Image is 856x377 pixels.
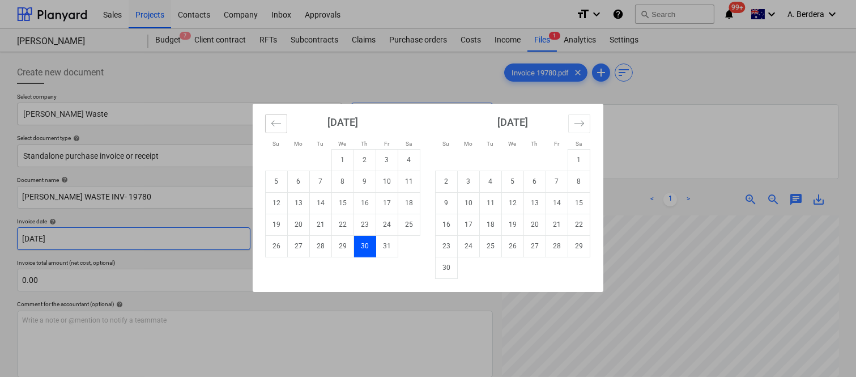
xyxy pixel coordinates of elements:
[376,171,398,192] td: Friday, October 10, 2025
[480,171,502,192] td: Tuesday, November 4, 2025
[509,141,517,147] small: We
[458,171,480,192] td: Monday, November 3, 2025
[458,192,480,214] td: Monday, November 10, 2025
[327,116,358,128] strong: [DATE]
[273,141,280,147] small: Su
[458,235,480,257] td: Monday, November 24, 2025
[310,171,332,192] td: Tuesday, October 7, 2025
[531,141,538,147] small: Th
[554,141,559,147] small: Fr
[265,114,287,133] button: Move backward to switch to the previous month.
[576,141,582,147] small: Sa
[317,141,324,147] small: Tu
[398,149,420,171] td: Saturday, October 4, 2025
[354,149,376,171] td: Thursday, October 2, 2025
[480,214,502,235] td: Tuesday, November 18, 2025
[288,192,310,214] td: Monday, October 13, 2025
[502,192,524,214] td: Wednesday, November 12, 2025
[376,149,398,171] td: Friday, October 3, 2025
[266,192,288,214] td: Sunday, October 12, 2025
[436,171,458,192] td: Sunday, November 2, 2025
[524,214,546,235] td: Thursday, November 20, 2025
[339,141,347,147] small: We
[332,214,354,235] td: Wednesday, October 22, 2025
[568,235,590,257] td: Saturday, November 29, 2025
[288,235,310,257] td: Monday, October 27, 2025
[568,114,590,133] button: Move forward to switch to the next month.
[524,192,546,214] td: Thursday, November 13, 2025
[384,141,389,147] small: Fr
[524,235,546,257] td: Thursday, November 27, 2025
[332,171,354,192] td: Wednesday, October 8, 2025
[266,214,288,235] td: Sunday, October 19, 2025
[398,192,420,214] td: Saturday, October 18, 2025
[502,171,524,192] td: Wednesday, November 5, 2025
[497,116,528,128] strong: [DATE]
[294,141,303,147] small: Mo
[799,323,856,377] iframe: Chat Widget
[546,171,568,192] td: Friday, November 7, 2025
[436,192,458,214] td: Sunday, November 9, 2025
[354,192,376,214] td: Thursday, October 16, 2025
[332,149,354,171] td: Wednesday, October 1, 2025
[546,235,568,257] td: Friday, November 28, 2025
[443,141,450,147] small: Su
[502,214,524,235] td: Wednesday, November 19, 2025
[480,235,502,257] td: Tuesday, November 25, 2025
[253,104,603,292] div: Calendar
[568,149,590,171] td: Saturday, November 1, 2025
[568,192,590,214] td: Saturday, November 15, 2025
[332,235,354,257] td: Wednesday, October 29, 2025
[398,214,420,235] td: Saturday, October 25, 2025
[436,235,458,257] td: Sunday, November 23, 2025
[288,214,310,235] td: Monday, October 20, 2025
[310,192,332,214] td: Tuesday, October 14, 2025
[524,171,546,192] td: Thursday, November 6, 2025
[266,171,288,192] td: Sunday, October 5, 2025
[464,141,472,147] small: Mo
[568,171,590,192] td: Saturday, November 8, 2025
[568,214,590,235] td: Saturday, November 22, 2025
[361,141,368,147] small: Th
[332,192,354,214] td: Wednesday, October 15, 2025
[288,171,310,192] td: Monday, October 6, 2025
[436,257,458,278] td: Sunday, November 30, 2025
[376,214,398,235] td: Friday, October 24, 2025
[502,235,524,257] td: Wednesday, November 26, 2025
[376,192,398,214] td: Friday, October 17, 2025
[406,141,412,147] small: Sa
[487,141,494,147] small: Tu
[398,171,420,192] td: Saturday, October 11, 2025
[354,214,376,235] td: Thursday, October 23, 2025
[266,235,288,257] td: Sunday, October 26, 2025
[458,214,480,235] td: Monday, November 17, 2025
[546,192,568,214] td: Friday, November 14, 2025
[376,235,398,257] td: Friday, October 31, 2025
[480,192,502,214] td: Tuesday, November 11, 2025
[436,214,458,235] td: Sunday, November 16, 2025
[546,214,568,235] td: Friday, November 21, 2025
[354,171,376,192] td: Thursday, October 9, 2025
[310,235,332,257] td: Tuesday, October 28, 2025
[354,235,376,257] td: Selected. Thursday, October 30, 2025
[310,214,332,235] td: Tuesday, October 21, 2025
